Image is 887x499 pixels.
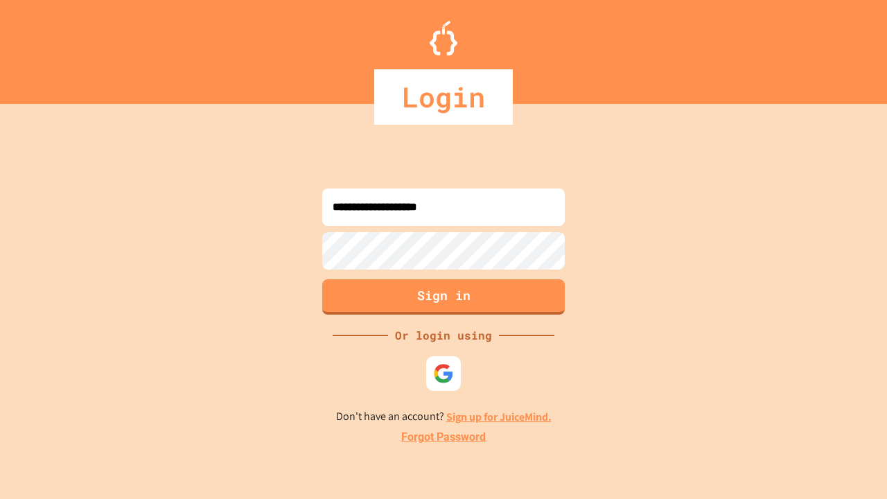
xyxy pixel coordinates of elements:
a: Sign up for JuiceMind. [446,410,552,424]
a: Forgot Password [401,429,486,446]
div: Login [374,69,513,125]
div: Or login using [388,327,499,344]
img: google-icon.svg [433,363,454,384]
img: Logo.svg [430,21,457,55]
button: Sign in [322,279,565,315]
p: Don't have an account? [336,408,552,426]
